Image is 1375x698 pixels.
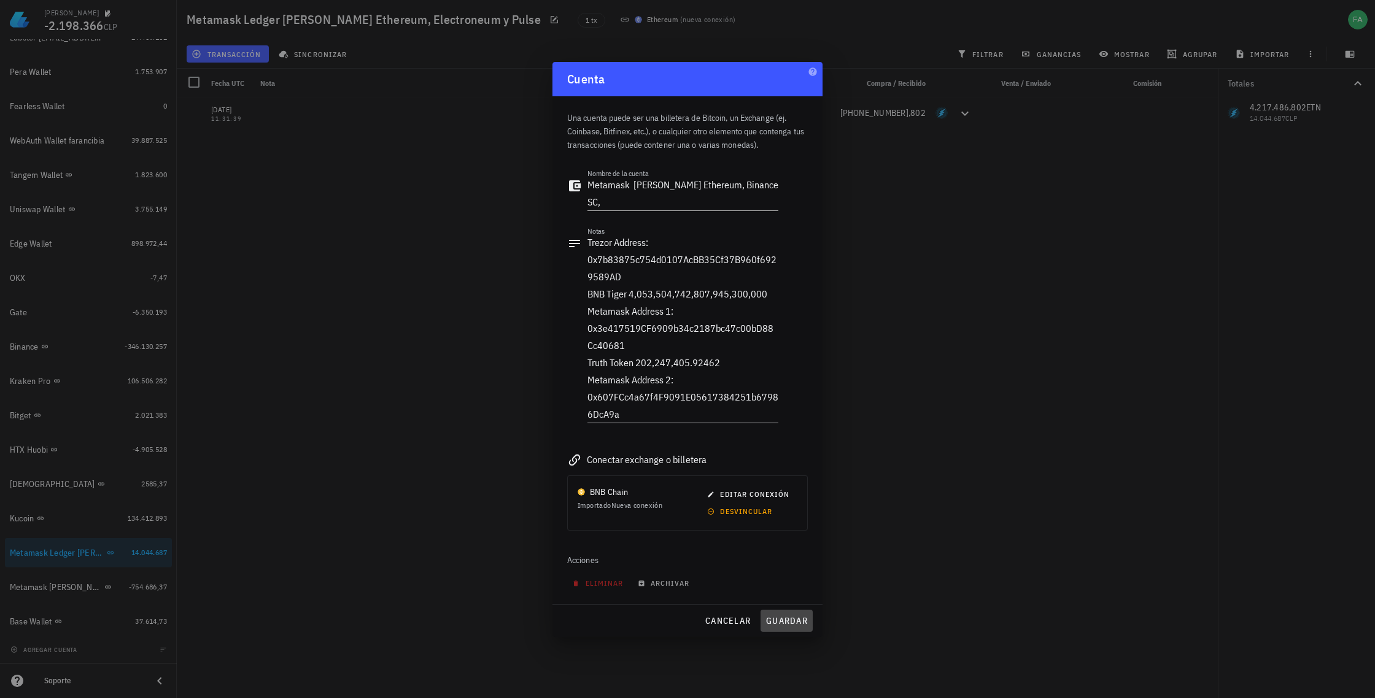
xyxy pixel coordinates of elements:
span: cancelar [705,615,751,626]
span: desvincular [710,507,772,516]
span: guardar [765,615,808,626]
img: bnb.svg [578,488,585,496]
button: archivar [633,575,697,592]
button: editar conexión [702,486,797,503]
span: Nueva conexión [611,500,663,510]
button: eliminar [567,575,631,592]
div: Cuenta [552,62,823,96]
label: Notas [587,226,605,236]
button: guardar [761,610,813,632]
span: Importado [578,500,662,510]
div: Una cuenta puede ser una billetera de Bitcoin, un Exchange (ej. Coinbase, Bitfinex, etc.), o cual... [567,96,808,159]
label: Nombre de la cuenta [587,169,649,178]
span: archivar [640,578,689,588]
div: Conectar exchange o billetera [567,451,808,468]
button: desvincular [702,503,780,520]
div: Acciones [567,545,808,575]
div: BNB Chain [590,486,628,498]
span: eliminar [575,578,623,588]
button: cancelar [700,610,756,632]
span: editar conexión [710,489,789,499]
